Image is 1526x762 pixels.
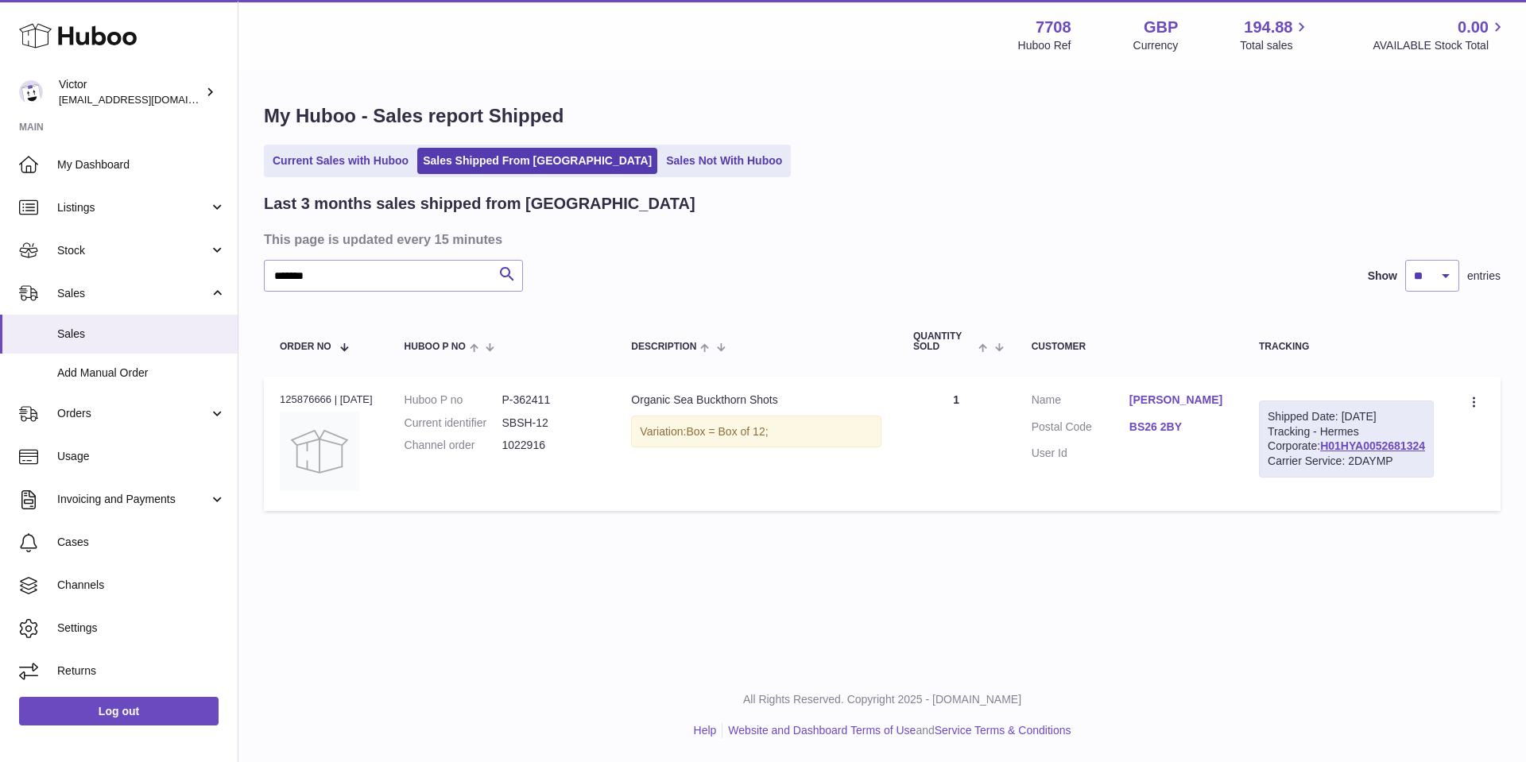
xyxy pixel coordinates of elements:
[631,416,881,448] div: Variation:
[1133,38,1179,53] div: Currency
[722,723,1071,738] li: and
[1018,38,1071,53] div: Huboo Ref
[57,621,226,636] span: Settings
[728,724,916,737] a: Website and Dashboard Terms of Use
[280,412,359,491] img: no-photo.jpg
[264,193,695,215] h2: Last 3 months sales shipped from [GEOGRAPHIC_DATA]
[631,342,696,352] span: Description
[19,697,219,725] a: Log out
[1458,17,1489,38] span: 0.00
[57,366,226,381] span: Add Manual Order
[502,416,599,431] dd: SBSH-12
[267,148,414,174] a: Current Sales with Huboo
[1268,454,1425,469] div: Carrier Service: 2DAYMP
[57,578,226,593] span: Channels
[1240,38,1311,53] span: Total sales
[57,406,209,421] span: Orders
[417,148,657,174] a: Sales Shipped From [GEOGRAPHIC_DATA]
[57,535,226,550] span: Cases
[1129,393,1227,408] a: [PERSON_NAME]
[1467,269,1501,284] span: entries
[264,230,1497,248] h3: This page is updated every 15 minutes
[57,327,226,342] span: Sales
[631,393,881,408] div: Organic Sea Buckthorn Shots
[57,243,209,258] span: Stock
[405,438,502,453] dt: Channel order
[59,93,234,106] span: [EMAIL_ADDRESS][DOMAIN_NAME]
[57,157,226,172] span: My Dashboard
[1129,420,1227,435] a: BS26 2BY
[1032,420,1129,439] dt: Postal Code
[1373,38,1507,53] span: AVAILABLE Stock Total
[57,200,209,215] span: Listings
[405,416,502,431] dt: Current identifier
[1244,17,1292,38] span: 194.88
[1240,17,1311,53] a: 194.88 Total sales
[57,663,226,679] span: Returns
[280,393,373,407] div: 125876666 | [DATE]
[405,393,502,408] dt: Huboo P no
[57,286,209,301] span: Sales
[1268,409,1425,424] div: Shipped Date: [DATE]
[1144,17,1178,38] strong: GBP
[694,724,717,737] a: Help
[502,438,599,453] dd: 1022916
[59,77,202,107] div: Victor
[897,377,1016,511] td: 1
[280,342,331,352] span: Order No
[57,449,226,464] span: Usage
[1032,446,1129,461] dt: User Id
[405,342,466,352] span: Huboo P no
[1036,17,1071,38] strong: 7708
[251,692,1513,707] p: All Rights Reserved. Copyright 2025 - [DOMAIN_NAME]
[913,331,974,352] span: Quantity Sold
[264,103,1501,129] h1: My Huboo - Sales report Shipped
[1320,439,1425,452] a: H01HYA0052681324
[57,492,209,507] span: Invoicing and Payments
[1373,17,1507,53] a: 0.00 AVAILABLE Stock Total
[1032,393,1129,412] dt: Name
[1259,400,1434,478] div: Tracking - Hermes Corporate:
[19,80,43,104] img: internalAdmin-7708@internal.huboo.com
[660,148,788,174] a: Sales Not With Huboo
[1032,342,1227,352] div: Customer
[1259,342,1434,352] div: Tracking
[935,724,1071,737] a: Service Terms & Conditions
[1368,269,1397,284] label: Show
[502,393,599,408] dd: P-362411
[686,425,768,438] span: Box = Box of 12;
